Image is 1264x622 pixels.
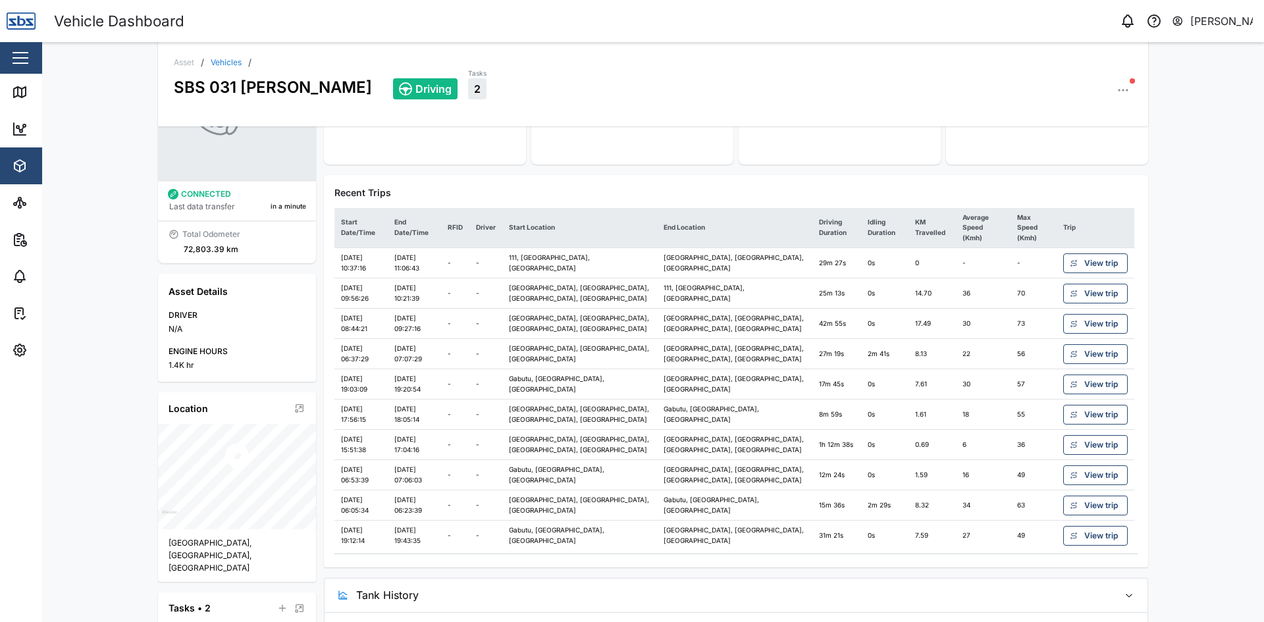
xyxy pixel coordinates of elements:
td: [DATE] 07:06:03 [388,460,441,490]
td: 0s [861,460,908,490]
td: Gabutu, [GEOGRAPHIC_DATA], [GEOGRAPHIC_DATA] [502,369,657,400]
div: Sites [34,195,66,210]
div: DRIVER [169,309,305,322]
td: - [441,490,469,521]
td: - [469,309,502,339]
td: [DATE] 06:53:39 [334,460,388,490]
td: 0s [861,278,908,309]
img: Main Logo [7,7,36,36]
span: View trip [1084,315,1118,333]
td: - [469,460,502,490]
td: 18 [956,400,1010,430]
div: [GEOGRAPHIC_DATA], [GEOGRAPHIC_DATA], [GEOGRAPHIC_DATA] [169,537,305,574]
td: 63 [1011,490,1057,521]
td: 30 [956,309,1010,339]
td: 12m 24s [812,460,862,490]
td: 8.32 [908,490,956,521]
td: - [469,430,502,460]
td: 49 [1011,521,1057,551]
td: [GEOGRAPHIC_DATA], [GEOGRAPHIC_DATA], [GEOGRAPHIC_DATA], [GEOGRAPHIC_DATA] [657,309,812,339]
div: 1.4K hr [169,359,305,372]
td: 70 [1011,278,1057,309]
td: 111, [GEOGRAPHIC_DATA], [GEOGRAPHIC_DATA] [657,278,812,309]
td: [GEOGRAPHIC_DATA], [GEOGRAPHIC_DATA], [GEOGRAPHIC_DATA] [657,248,812,278]
canvas: Map [158,424,316,529]
td: 8m 59s [812,400,862,430]
td: [GEOGRAPHIC_DATA], [GEOGRAPHIC_DATA], [GEOGRAPHIC_DATA], [GEOGRAPHIC_DATA] [502,430,657,460]
td: [DATE] 19:03:09 [334,369,388,400]
td: [DATE] 15:51:38 [334,430,388,460]
td: [DATE] 19:12:14 [334,521,388,551]
div: Dashboard [34,122,93,136]
td: [DATE] 17:04:16 [388,430,441,460]
div: SBS 031 [PERSON_NAME] [174,67,372,99]
th: End Location [657,208,812,248]
td: 0s [861,400,908,430]
td: - [441,369,469,400]
td: 14.70 [908,278,956,309]
td: [DATE] 18:05:14 [388,400,441,430]
td: 7.61 [908,369,956,400]
td: 17m 45s [812,369,862,400]
th: Max Speed (Kmh) [1011,208,1057,248]
td: [DATE] 10:21:39 [388,278,441,309]
td: 27m 19s [812,339,862,369]
th: Trip [1057,208,1134,248]
td: - [441,400,469,430]
span: View trip [1084,284,1118,303]
a: View trip [1063,375,1128,394]
td: - [469,400,502,430]
div: Settings [34,343,81,357]
td: 1.59 [908,460,956,490]
td: [GEOGRAPHIC_DATA], [GEOGRAPHIC_DATA], [GEOGRAPHIC_DATA], [GEOGRAPHIC_DATA] [657,339,812,369]
a: View trip [1063,435,1128,455]
td: 56 [1011,339,1057,369]
td: 17.49 [908,309,956,339]
td: 0s [861,430,908,460]
td: - [956,248,1010,278]
div: CONNECTED [181,188,231,201]
td: - [441,309,469,339]
td: Gabutu, [GEOGRAPHIC_DATA], [GEOGRAPHIC_DATA] [502,521,657,551]
div: Tasks • 2 [169,601,211,615]
td: 7.59 [908,521,956,551]
td: [DATE] 11:06:43 [388,248,441,278]
td: Gabutu, [GEOGRAPHIC_DATA], [GEOGRAPHIC_DATA] [502,460,657,490]
button: Tank History [325,579,1147,611]
div: Tasks [34,306,70,321]
th: Driver [469,208,502,248]
td: 0 [908,248,956,278]
td: 30 [956,369,1010,400]
td: 2m 29s [861,490,908,521]
span: View trip [1084,527,1118,545]
div: / [248,58,251,67]
div: Map marker [221,441,253,477]
td: 0s [861,248,908,278]
td: - [469,278,502,309]
div: Last data transfer [169,201,235,213]
td: [DATE] 06:23:39 [388,490,441,521]
td: 15m 36s [812,490,862,521]
div: Recent Trips [334,186,1138,200]
td: Gabutu, [GEOGRAPHIC_DATA], [GEOGRAPHIC_DATA] [657,490,812,521]
th: End Date/Time [388,208,441,248]
td: 34 [956,490,1010,521]
td: 6 [956,430,1010,460]
td: [DATE] 06:05:34 [334,490,388,521]
td: [DATE] 08:44:21 [334,309,388,339]
span: 2 [474,83,481,95]
td: - [441,460,469,490]
a: Mapbox logo [162,510,177,525]
div: / [201,58,204,67]
th: Start Location [502,208,657,248]
td: [DATE] 19:20:54 [388,369,441,400]
td: [GEOGRAPHIC_DATA], [GEOGRAPHIC_DATA], [GEOGRAPHIC_DATA], [GEOGRAPHIC_DATA] [657,430,812,460]
div: [PERSON_NAME] [1190,13,1253,30]
div: Total Odometer [182,228,240,241]
div: 72,803.39 km [184,244,238,256]
div: Alarms [34,269,75,284]
div: Vehicle Dashboard [54,10,184,33]
td: 29m 27s [812,248,862,278]
th: Average Speed (Kmh) [956,208,1010,248]
span: View trip [1084,375,1118,394]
